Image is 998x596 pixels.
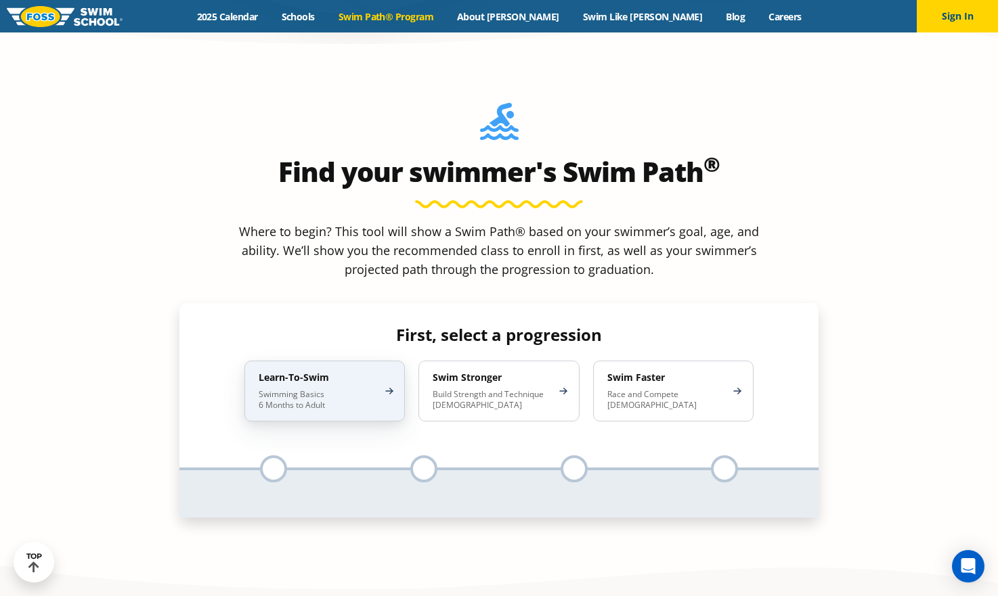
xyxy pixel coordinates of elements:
[179,156,819,188] h2: Find your swimmer's Swim Path
[26,552,42,573] div: TOP
[714,10,757,23] a: Blog
[757,10,813,23] a: Careers
[259,371,377,384] h4: Learn-To-Swim
[571,10,714,23] a: Swim Like [PERSON_NAME]
[607,389,726,411] p: Race and Compete [DEMOGRAPHIC_DATA]
[433,371,551,384] h4: Swim Stronger
[269,10,326,23] a: Schools
[607,371,726,384] h4: Swim Faster
[326,10,445,23] a: Swim Path® Program
[185,10,269,23] a: 2025 Calendar
[446,10,571,23] a: About [PERSON_NAME]
[480,103,519,149] img: Foss-Location-Swimming-Pool-Person.svg
[952,550,984,582] div: Open Intercom Messenger
[433,389,551,411] p: Build Strength and Technique [DEMOGRAPHIC_DATA]
[703,150,720,178] sup: ®
[7,6,123,27] img: FOSS Swim School Logo
[234,325,764,344] h4: First, select a progression
[259,389,377,411] p: Swimming Basics 6 Months to Adult
[234,222,764,279] p: Where to begin? This tool will show a Swim Path® based on your swimmer’s goal, age, and ability. ...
